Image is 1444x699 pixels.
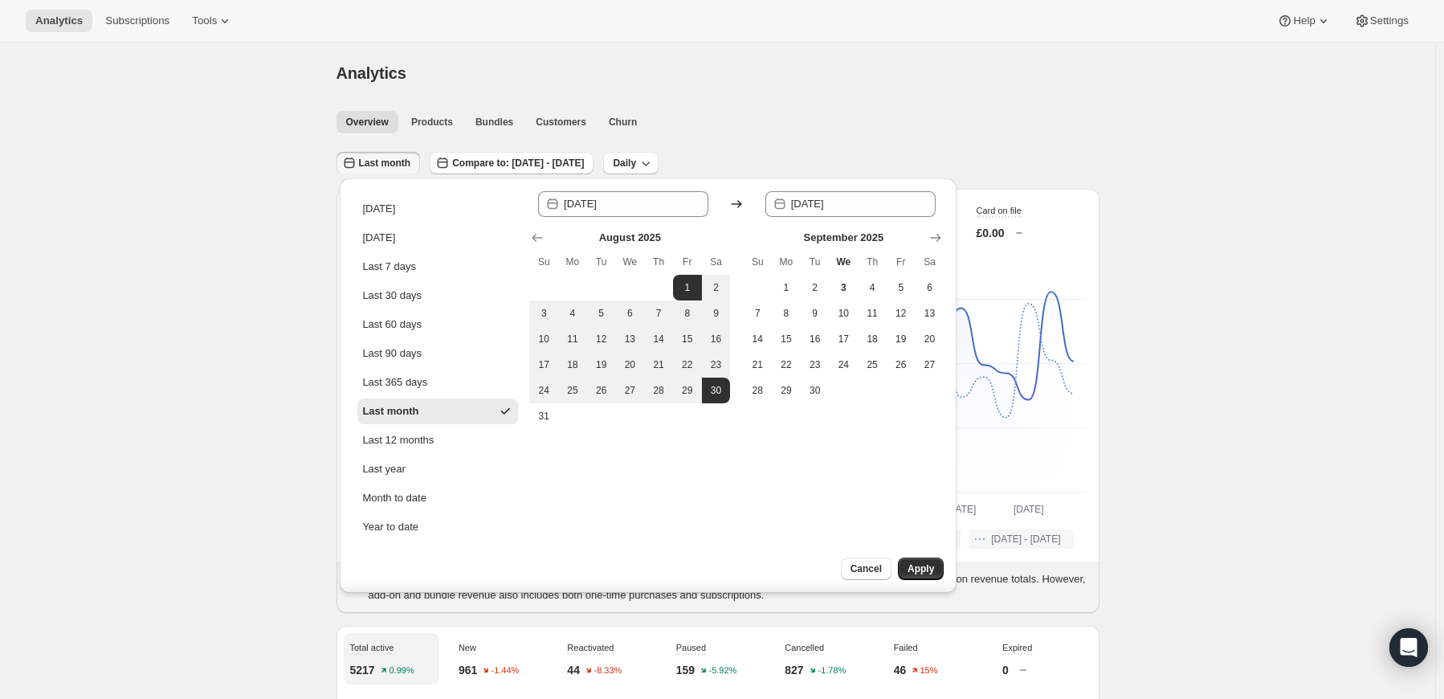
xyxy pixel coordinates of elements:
[679,384,695,397] span: 29
[362,230,395,246] div: [DATE]
[594,307,610,320] span: 5
[922,358,938,371] span: 27
[749,384,765,397] span: 28
[830,326,859,352] button: Wednesday September 17 2025
[337,152,421,174] button: Last month
[558,378,587,403] button: Monday August 25 2025
[807,307,823,320] span: 9
[785,643,824,652] span: Cancelled
[26,10,92,32] button: Analytics
[362,374,427,390] div: Last 365 days
[346,116,389,129] span: Overview
[836,333,852,345] span: 17
[916,326,944,352] button: Saturday September 20 2025
[536,333,552,345] span: 10
[708,281,724,294] span: 2
[778,384,794,397] span: 29
[772,378,801,403] button: Monday September 29 2025
[616,378,645,403] button: Wednesday August 27 2025
[836,358,852,371] span: 24
[785,662,803,678] p: 827
[778,333,794,345] span: 15
[594,666,622,676] text: -8.33%
[922,333,938,345] span: 20
[558,300,587,326] button: Monday August 4 2025
[673,249,702,275] th: Friday
[475,116,513,129] span: Bundles
[565,384,581,397] span: 25
[357,312,518,337] button: Last 60 days
[772,249,801,275] th: Monday
[830,300,859,326] button: Wednesday September 10 2025
[673,326,702,352] button: Friday August 15 2025
[337,64,406,82] span: Analytics
[529,378,558,403] button: Sunday August 24 2025
[594,384,610,397] span: 26
[991,533,1060,546] span: [DATE] - [DATE]
[359,157,411,170] span: Last month
[702,300,731,326] button: Saturday August 9 2025
[1370,14,1409,27] span: Settings
[807,333,823,345] span: 16
[362,345,422,362] div: Last 90 days
[536,358,552,371] span: 17
[558,352,587,378] button: Monday August 18 2025
[807,384,823,397] span: 30
[357,514,518,540] button: Year to date
[887,300,916,326] button: Friday September 12 2025
[778,358,794,371] span: 22
[858,352,887,378] button: Thursday September 25 2025
[616,249,645,275] th: Wednesday
[362,317,422,333] div: Last 60 days
[357,456,518,482] button: Last year
[1013,504,1043,515] text: [DATE]
[651,358,667,371] span: 21
[772,300,801,326] button: Monday September 8 2025
[1293,14,1315,27] span: Help
[587,300,616,326] button: Tuesday August 5 2025
[357,341,518,366] button: Last 90 days
[679,307,695,320] span: 8
[702,378,731,403] button: End of range Saturday August 30 2025
[894,662,907,678] p: 46
[529,300,558,326] button: Sunday August 3 2025
[916,352,944,378] button: Saturday September 27 2025
[772,352,801,378] button: Monday September 22 2025
[622,255,638,268] span: We
[916,300,944,326] button: Saturday September 13 2025
[743,300,772,326] button: Sunday September 7 2025
[807,281,823,294] span: 2
[801,378,830,403] button: Tuesday September 30 2025
[673,352,702,378] button: Friday August 22 2025
[362,461,405,477] div: Last year
[778,255,794,268] span: Mo
[529,403,558,429] button: Sunday August 31 2025
[362,259,416,275] div: Last 7 days
[389,666,414,676] text: 0.99%
[676,643,706,652] span: Paused
[558,326,587,352] button: Monday August 11 2025
[772,275,801,300] button: Monday September 1 2025
[830,352,859,378] button: Wednesday September 24 2025
[702,275,731,300] button: Saturday August 2 2025
[616,352,645,378] button: Wednesday August 20 2025
[594,333,610,345] span: 12
[587,378,616,403] button: Tuesday August 26 2025
[411,116,453,129] span: Products
[613,157,636,170] span: Daily
[492,666,520,676] text: -1.44%
[565,307,581,320] span: 4
[452,157,584,170] span: Compare to: [DATE] - [DATE]
[651,255,667,268] span: Th
[922,255,938,268] span: Sa
[893,281,909,294] span: 5
[357,254,518,280] button: Last 7 days
[708,333,724,345] span: 16
[969,529,1073,549] button: [DATE] - [DATE]
[858,300,887,326] button: Thursday September 11 2025
[565,255,581,268] span: Mo
[536,116,586,129] span: Customers
[887,326,916,352] button: Friday September 19 2025
[192,14,217,27] span: Tools
[801,300,830,326] button: Tuesday September 9 2025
